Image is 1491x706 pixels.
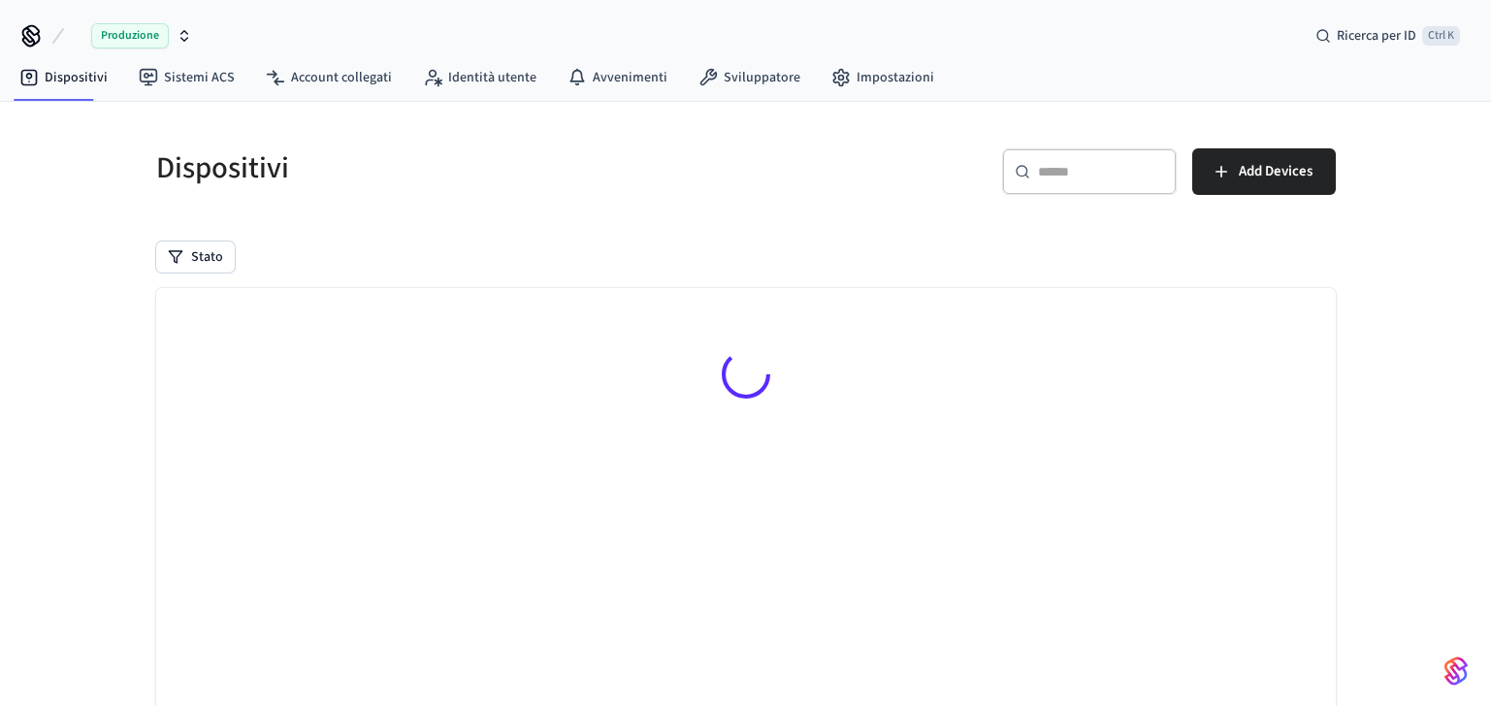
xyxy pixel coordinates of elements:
[407,60,552,95] a: Identità utente
[156,148,734,188] h5: Dispositivi
[857,68,934,87] font: Impostazioni
[724,68,800,87] font: Sviluppatore
[816,60,950,95] a: Impostazioni
[448,68,536,87] font: Identità utente
[1444,656,1468,687] img: SeamLogoGradient.69752ec5.svg
[1239,159,1313,184] span: Add Devices
[250,60,407,95] a: Account collegati
[4,60,123,95] a: Dispositivi
[1337,26,1416,46] span: Ricerca per ID
[45,68,108,87] font: Dispositivi
[156,241,235,273] button: Stato
[1192,148,1336,195] button: Add Devices
[191,247,223,267] font: Stato
[552,60,683,95] a: Avvenimenti
[164,68,235,87] font: Sistemi ACS
[123,60,250,95] a: Sistemi ACS
[291,68,392,87] font: Account collegati
[1300,18,1475,53] div: Ricerca per IDCtrl K
[683,60,816,95] a: Sviluppatore
[1422,26,1460,46] span: Ctrl K
[91,23,169,48] span: Produzione
[593,68,667,87] font: Avvenimenti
